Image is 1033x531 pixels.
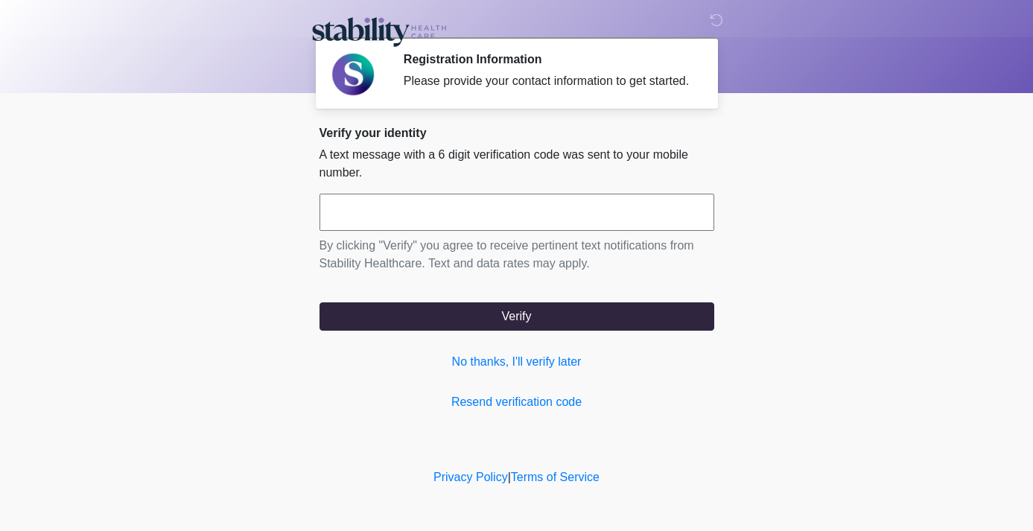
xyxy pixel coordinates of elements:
[331,52,375,97] img: Agent Avatar
[433,471,508,483] a: Privacy Policy
[305,11,454,49] img: Stability Healthcare Logo
[320,237,714,273] p: By clicking "Verify" you agree to receive pertinent text notifications from Stability Healthcare....
[508,471,511,483] a: |
[404,72,692,90] div: Please provide your contact information to get started.
[320,393,714,411] a: Resend verification code
[320,353,714,371] a: No thanks, I'll verify later
[511,471,600,483] a: Terms of Service
[320,302,714,331] button: Verify
[320,126,714,140] h2: Verify your identity
[320,146,714,182] p: A text message with a 6 digit verification code was sent to your mobile number.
